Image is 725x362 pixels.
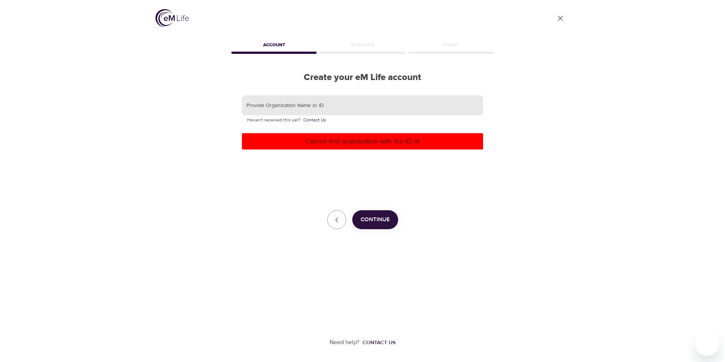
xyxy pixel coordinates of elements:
[330,338,359,347] p: Need help?
[551,9,570,27] a: close
[359,339,395,346] a: Contact us
[247,116,478,124] p: Haven't received this yet?
[695,332,719,356] iframe: Button to launch messaging window
[303,116,326,124] a: Contact Us
[245,136,480,146] p: Cannot find organization with the ID of
[362,339,395,346] div: Contact us
[361,215,390,225] span: Continue
[155,9,189,27] img: logo
[352,210,398,229] button: Continue
[230,72,495,83] h2: Create your eM Life account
